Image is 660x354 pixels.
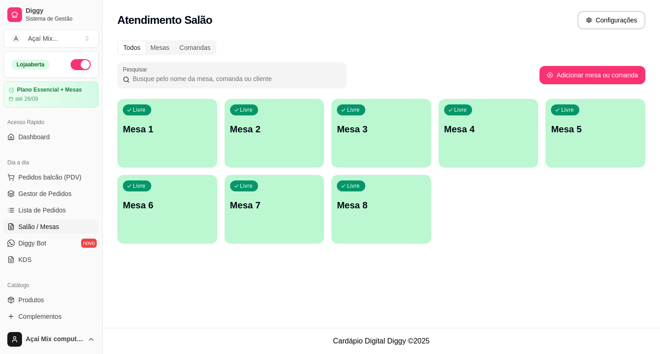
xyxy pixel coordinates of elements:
div: Loja aberta [11,60,49,70]
p: Livre [240,182,253,190]
footer: Cardápio Digital Diggy © 2025 [103,328,660,354]
span: Produtos [18,295,44,305]
div: Acesso Rápido [4,115,99,130]
button: LivreMesa 7 [225,175,324,244]
a: Complementos [4,309,99,324]
button: Configurações [577,11,645,29]
div: Açaí Mix ... [28,34,58,43]
a: Salão / Mesas [4,219,99,234]
p: Mesa 6 [123,199,212,212]
a: KDS [4,252,99,267]
button: LivreMesa 4 [439,99,539,168]
button: Alterar Status [71,59,91,70]
span: Gestor de Pedidos [18,189,71,198]
span: Diggy [26,7,95,15]
button: LivreMesa 1 [117,99,217,168]
button: Pedidos balcão (PDV) [4,170,99,185]
div: Dia a dia [4,155,99,170]
p: Livre [347,106,360,114]
button: LivreMesa 6 [117,175,217,244]
span: Lista de Pedidos [18,206,66,215]
span: A [11,34,21,43]
span: Dashboard [18,132,50,142]
article: Plano Essencial + Mesas [17,87,82,93]
a: Plano Essencial + Mesasaté 26/09 [4,82,99,108]
a: Diggy Botnovo [4,236,99,251]
div: Catálogo [4,278,99,293]
p: Livre [240,106,253,114]
span: Sistema de Gestão [26,15,95,22]
a: DiggySistema de Gestão [4,4,99,26]
p: Livre [561,106,574,114]
p: Mesa 5 [551,123,640,136]
p: Mesa 7 [230,199,319,212]
p: Mesa 4 [444,123,533,136]
span: Pedidos balcão (PDV) [18,173,82,182]
p: Mesa 2 [230,123,319,136]
a: Produtos [4,293,99,307]
div: Comandas [175,41,216,54]
button: LivreMesa 5 [545,99,645,168]
button: LivreMesa 8 [331,175,431,244]
span: KDS [18,255,32,264]
span: Diggy Bot [18,239,46,248]
div: Mesas [145,41,174,54]
p: Mesa 8 [337,199,426,212]
span: Açaí Mix computador [26,335,84,343]
p: Livre [133,182,146,190]
input: Pesquisar [130,74,341,83]
span: Salão / Mesas [18,222,59,231]
a: Gestor de Pedidos [4,186,99,201]
button: Select a team [4,29,99,48]
a: Dashboard [4,130,99,144]
p: Livre [133,106,146,114]
span: Complementos [18,312,61,321]
button: LivreMesa 2 [225,99,324,168]
div: Todos [118,41,145,54]
p: Mesa 3 [337,123,426,136]
p: Mesa 1 [123,123,212,136]
h2: Atendimento Salão [117,13,212,27]
p: Livre [454,106,467,114]
button: Adicionar mesa ou comanda [539,66,645,84]
p: Livre [347,182,360,190]
article: até 26/09 [15,95,38,103]
button: LivreMesa 3 [331,99,431,168]
label: Pesquisar [123,65,150,73]
button: Açaí Mix computador [4,328,99,350]
a: Lista de Pedidos [4,203,99,218]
